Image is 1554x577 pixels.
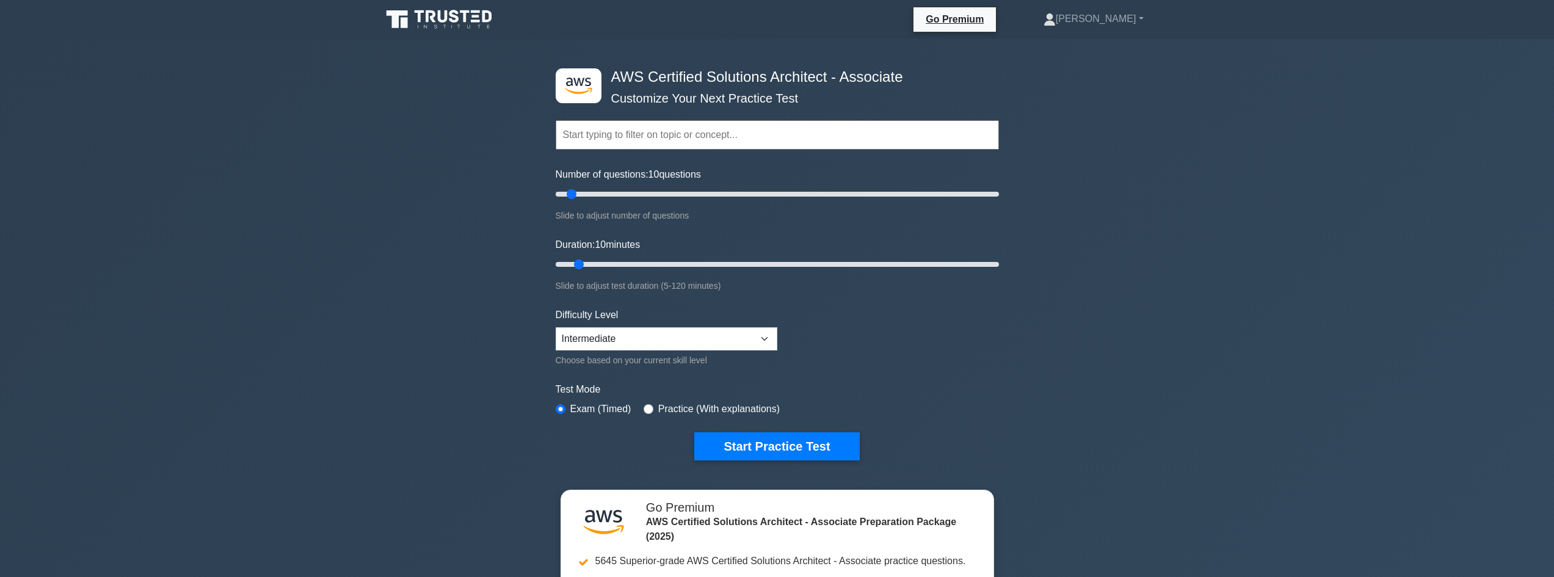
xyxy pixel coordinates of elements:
label: Practice (With explanations) [658,402,780,416]
label: Difficulty Level [556,308,619,322]
h4: AWS Certified Solutions Architect - Associate [606,68,939,86]
div: Slide to adjust number of questions [556,208,999,223]
input: Start typing to filter on topic or concept... [556,120,999,150]
label: Test Mode [556,382,999,397]
label: Duration: minutes [556,238,641,252]
div: Choose based on your current skill level [556,353,777,368]
label: Number of questions: questions [556,167,701,182]
label: Exam (Timed) [570,402,631,416]
span: 10 [648,169,659,180]
div: Slide to adjust test duration (5-120 minutes) [556,278,999,293]
span: 10 [595,239,606,250]
a: [PERSON_NAME] [1014,7,1173,31]
a: Go Premium [918,12,991,27]
button: Start Practice Test [694,432,859,460]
